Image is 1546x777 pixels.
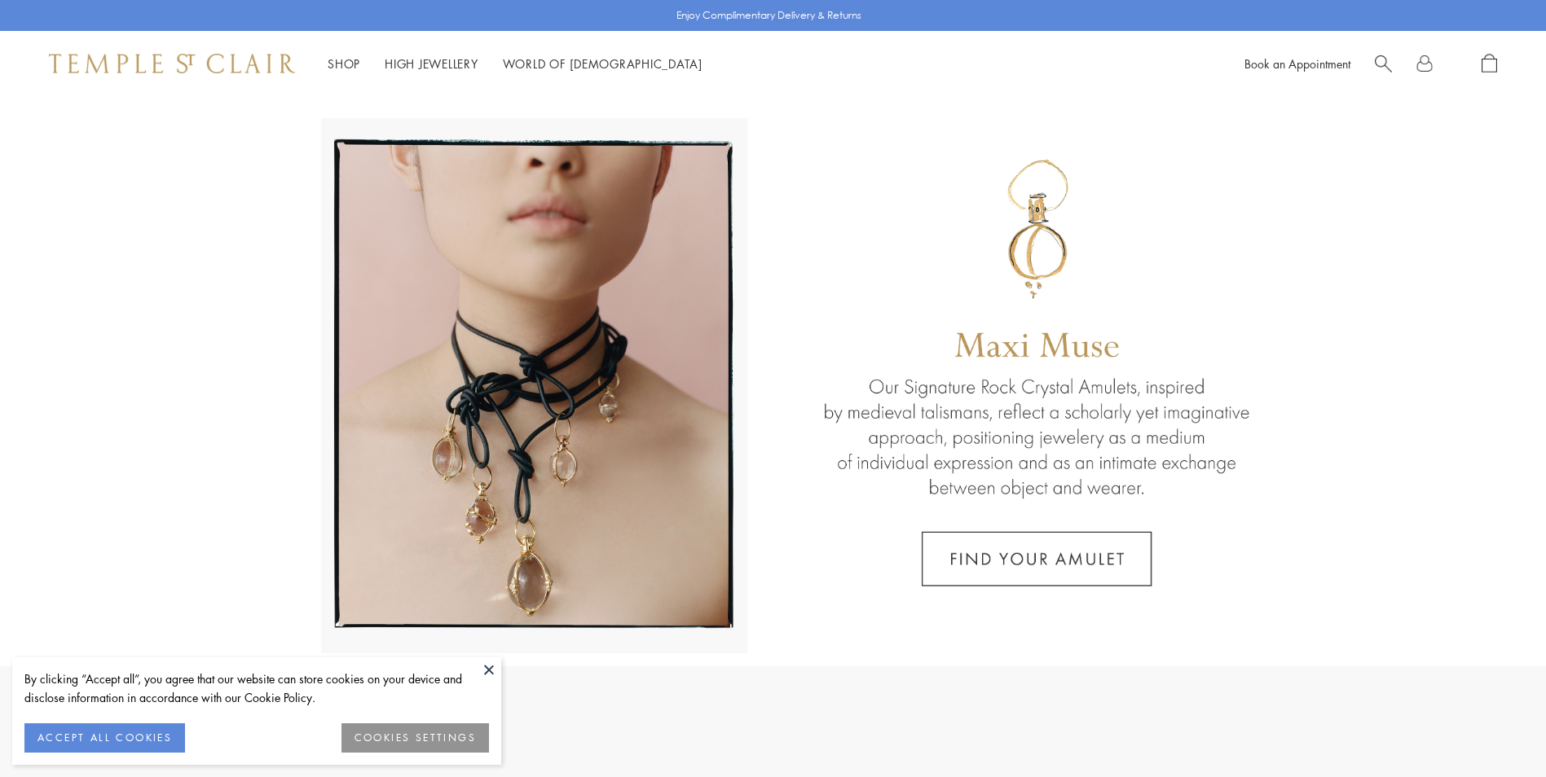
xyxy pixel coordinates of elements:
[676,7,861,24] p: Enjoy Complimentary Delivery & Returns
[1482,54,1497,74] a: Open Shopping Bag
[385,55,478,72] a: High JewelleryHigh Jewellery
[1375,54,1392,74] a: Search
[1244,55,1350,72] a: Book an Appointment
[49,54,295,73] img: Temple St. Clair
[24,723,185,753] button: ACCEPT ALL COOKIES
[341,723,489,753] button: COOKIES SETTINGS
[328,54,703,74] nav: Main navigation
[503,55,703,72] a: World of [DEMOGRAPHIC_DATA]World of [DEMOGRAPHIC_DATA]
[24,669,489,707] div: By clicking “Accept all”, you agree that our website can store cookies on your device and disclos...
[328,55,360,72] a: ShopShop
